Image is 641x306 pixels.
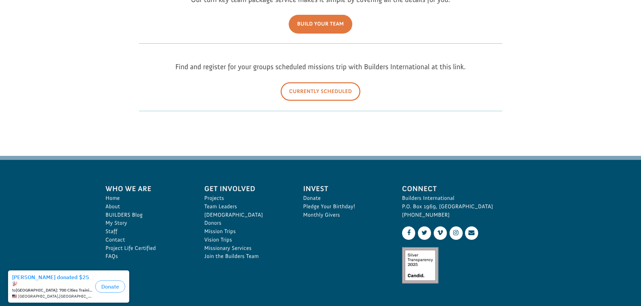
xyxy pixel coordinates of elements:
a: Join the Builders Team [204,252,288,261]
a: Mission Trips [204,227,288,236]
a: Vimeo [434,226,447,239]
a: Instagram [450,226,463,239]
a: Donors [204,219,288,227]
span: Connect [402,183,536,194]
img: emoji partyPopper [12,14,17,19]
img: US.png [12,27,17,32]
a: Home [106,194,190,203]
span: Who We Are [106,183,190,194]
div: [PERSON_NAME] donated $25 [12,7,93,20]
p: Builders International P.O. Box 1969, [GEOGRAPHIC_DATA] [PHONE_NUMBER] [402,194,536,219]
a: BUILDERS Blog [106,211,190,219]
a: Donate [303,194,387,203]
span: Invest [303,183,387,194]
a: Missionary Services [204,244,288,253]
a: About [106,203,190,211]
a: Facebook [402,226,415,239]
button: Donate [95,13,125,26]
a: FAQs [106,252,190,261]
a: Projects [204,194,288,203]
a: Twitter [418,226,431,239]
a: Monthly Givers [303,211,387,219]
a: My Story [106,219,190,227]
a: Pledge Your Birthday! [303,203,387,211]
a: Contact Us [465,226,478,239]
span: [GEOGRAPHIC_DATA] , [GEOGRAPHIC_DATA] [18,27,93,32]
span: Find and register for your groups scheduled missions trip with Builders International at this link. [175,62,466,71]
a: Currently Scheduled [281,82,360,101]
a: [DEMOGRAPHIC_DATA] [204,211,288,219]
span: Get Involved [204,183,288,194]
a: Contact [106,236,190,244]
img: Silver Transparency Rating for 2025 by Candid [402,247,438,283]
a: Staff [106,227,190,236]
strong: [GEOGRAPHIC_DATA]: 700 Cities Training Center [16,20,107,26]
a: Project Life Certified [106,244,190,253]
div: to [12,21,93,26]
a: Build Your Team [289,15,352,33]
a: Vision Trips [204,236,288,244]
a: Team Leaders [204,203,288,211]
